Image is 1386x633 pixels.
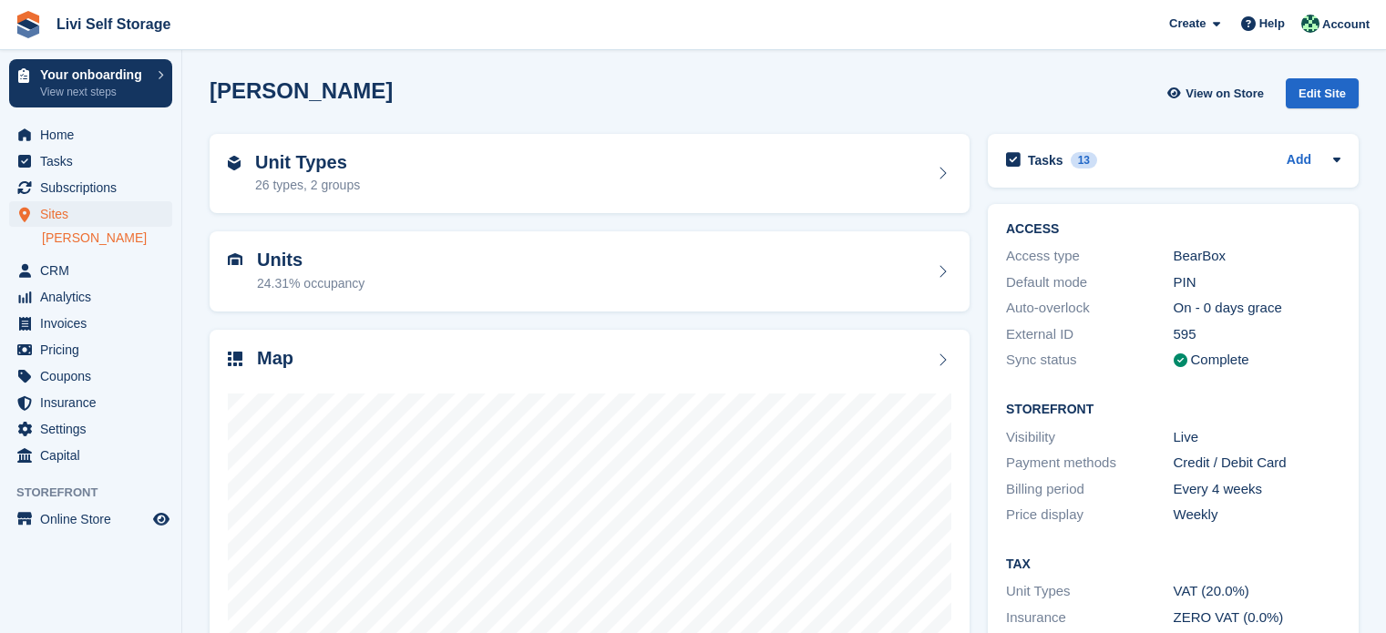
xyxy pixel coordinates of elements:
[40,201,149,227] span: Sites
[9,258,172,283] a: menu
[1287,150,1311,171] a: Add
[1165,78,1271,108] a: View on Store
[1286,78,1359,108] div: Edit Site
[1006,222,1340,237] h2: ACCESS
[1174,581,1341,602] div: VAT (20.0%)
[1006,324,1174,345] div: External ID
[40,311,149,336] span: Invoices
[1322,15,1370,34] span: Account
[16,484,181,502] span: Storefront
[1006,350,1174,371] div: Sync status
[40,122,149,148] span: Home
[9,201,172,227] a: menu
[40,390,149,415] span: Insurance
[257,250,364,271] h2: Units
[40,337,149,362] span: Pricing
[255,176,360,195] div: 26 types, 2 groups
[1006,557,1340,572] h2: Tax
[9,390,172,415] a: menu
[1006,246,1174,267] div: Access type
[9,506,172,532] a: menu
[1006,403,1340,417] h2: Storefront
[1174,272,1341,293] div: PIN
[228,156,241,170] img: unit-type-icn-2b2737a686de81e16bb02015468b77c625bbabd49415b5ef34ead5e3b44a266d.svg
[9,337,172,362] a: menu
[49,9,178,39] a: Livi Self Storage
[150,508,172,530] a: Preview store
[1174,479,1341,500] div: Every 4 weeks
[1174,246,1341,267] div: BearBox
[9,311,172,336] a: menu
[257,274,364,293] div: 24.31% occupancy
[1174,505,1341,526] div: Weekly
[1006,427,1174,448] div: Visibility
[210,231,970,311] a: Units 24.31% occupancy
[1071,152,1097,168] div: 13
[1174,298,1341,319] div: On - 0 days grace
[40,506,149,532] span: Online Store
[40,416,149,442] span: Settings
[1174,427,1341,448] div: Live
[228,352,242,366] img: map-icn-33ee37083ee616e46c38cad1a60f524a97daa1e2b2c8c0bc3eb3415660979fc1.svg
[257,348,293,369] h2: Map
[40,68,149,81] p: Your onboarding
[1186,85,1264,103] span: View on Store
[40,284,149,310] span: Analytics
[1006,453,1174,474] div: Payment methods
[40,84,149,100] p: View next steps
[1006,581,1174,602] div: Unit Types
[228,253,242,266] img: unit-icn-7be61d7bf1b0ce9d3e12c5938cc71ed9869f7b940bace4675aadf7bd6d80202e.svg
[1006,505,1174,526] div: Price display
[210,78,393,103] h2: [PERSON_NAME]
[40,175,149,200] span: Subscriptions
[1174,324,1341,345] div: 595
[1169,15,1206,33] span: Create
[1006,272,1174,293] div: Default mode
[40,443,149,468] span: Capital
[1174,453,1341,474] div: Credit / Debit Card
[9,122,172,148] a: menu
[1006,298,1174,319] div: Auto-overlock
[255,152,360,173] h2: Unit Types
[1174,607,1341,628] div: ZERO VAT (0.0%)
[40,258,149,283] span: CRM
[40,363,149,389] span: Coupons
[9,443,172,468] a: menu
[15,11,42,38] img: stora-icon-8386f47178a22dfd0bd8f6a31ec36ba5ce8667c1dd55bd0f319d3a0aa187defe.svg
[9,148,172,174] a: menu
[1301,15,1319,33] img: Accounts
[9,59,172,107] a: Your onboarding View next steps
[1191,350,1249,371] div: Complete
[9,416,172,442] a: menu
[1259,15,1285,33] span: Help
[1286,78,1359,116] a: Edit Site
[1006,607,1174,628] div: Insurance
[210,134,970,214] a: Unit Types 26 types, 2 groups
[1006,479,1174,500] div: Billing period
[9,175,172,200] a: menu
[42,230,172,247] a: [PERSON_NAME]
[9,363,172,389] a: menu
[9,284,172,310] a: menu
[1028,152,1063,168] h2: Tasks
[40,148,149,174] span: Tasks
